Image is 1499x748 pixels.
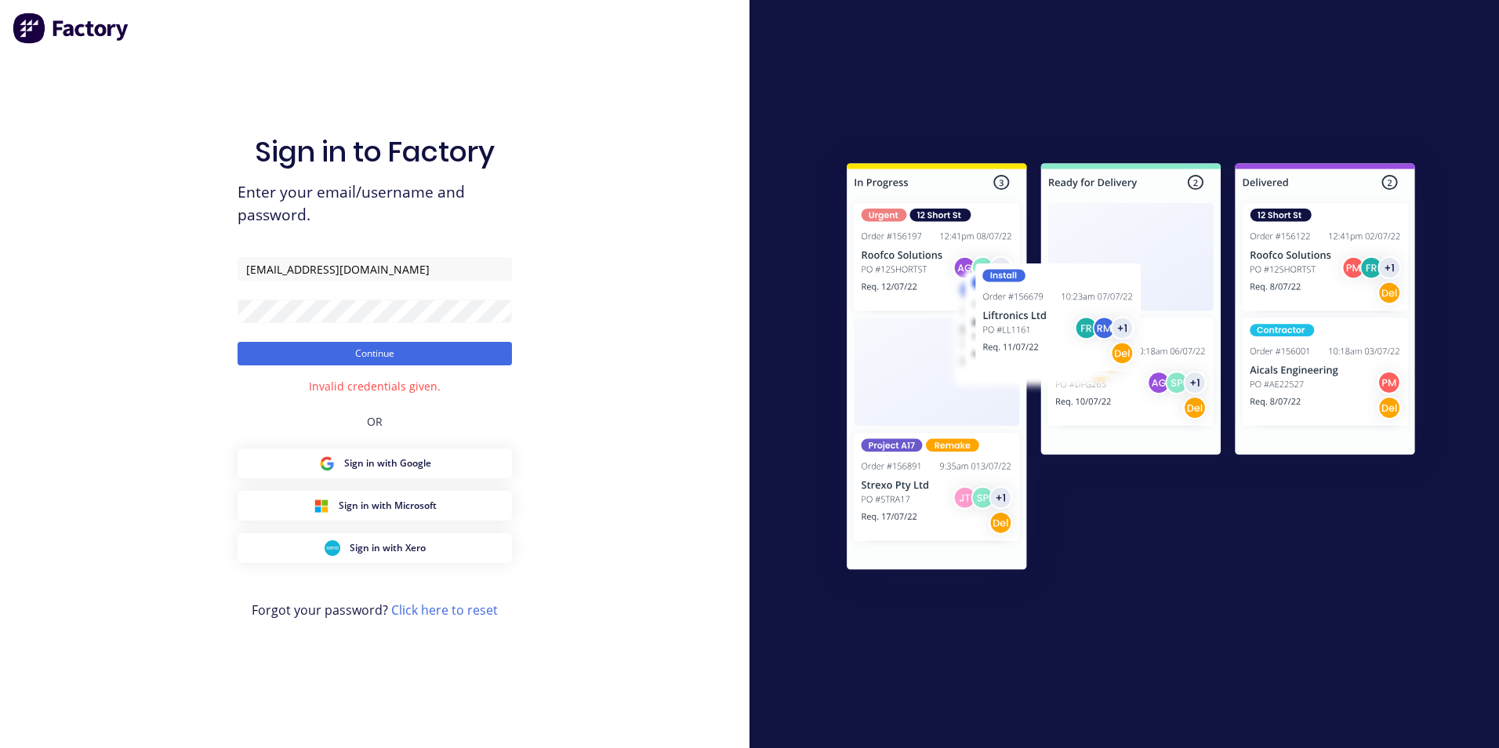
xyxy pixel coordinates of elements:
[252,601,498,619] span: Forgot your password?
[238,181,512,227] span: Enter your email/username and password.
[319,456,335,471] img: Google Sign in
[325,540,340,556] img: Xero Sign in
[367,394,383,448] div: OR
[238,448,512,478] button: Google Sign inSign in with Google
[812,132,1450,607] img: Sign in
[339,499,437,513] span: Sign in with Microsoft
[255,135,495,169] h1: Sign in to Factory
[238,342,512,365] button: Continue
[238,533,512,563] button: Xero Sign inSign in with Xero
[238,491,512,521] button: Microsoft Sign inSign in with Microsoft
[314,498,329,514] img: Microsoft Sign in
[309,378,441,394] div: Invalid credentials given.
[350,541,426,555] span: Sign in with Xero
[238,257,512,281] input: Email/Username
[391,601,498,619] a: Click here to reset
[13,13,130,44] img: Factory
[344,456,431,470] span: Sign in with Google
